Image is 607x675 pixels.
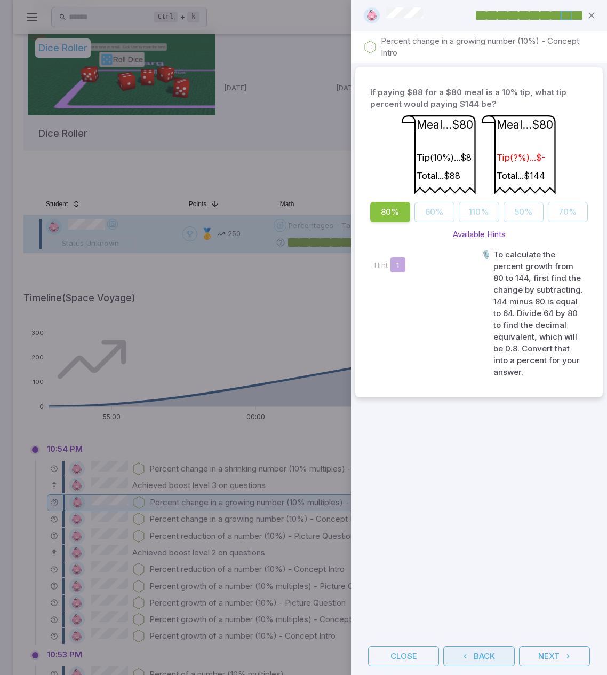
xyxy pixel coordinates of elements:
[417,152,472,163] text: Tip(10%)...$8
[417,118,473,131] text: Meal...$80
[417,170,460,181] text: Total...$88
[493,249,584,378] p: To calculate the percent growth from 80 to 144, first find the change by subtracting. 144 minus 8...
[497,170,545,181] text: Total...$144
[368,646,439,666] button: Close
[450,229,508,240] span: Available Hints
[370,202,410,222] button: 80%
[381,35,594,59] p: Percent change in a growing number (10%) - Concept Intro
[497,118,553,131] text: Meal...$80
[497,152,546,163] text: Tip(?%)...$-
[519,646,590,666] button: Next
[374,260,388,270] span: Hint
[481,249,491,378] p: 🎙️
[364,7,380,23] img: hexagon.svg
[443,646,514,666] button: Back
[370,87,588,110] p: If paying $88 for a $80 meal is a 10% tip, what tip percent would paying $144 be?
